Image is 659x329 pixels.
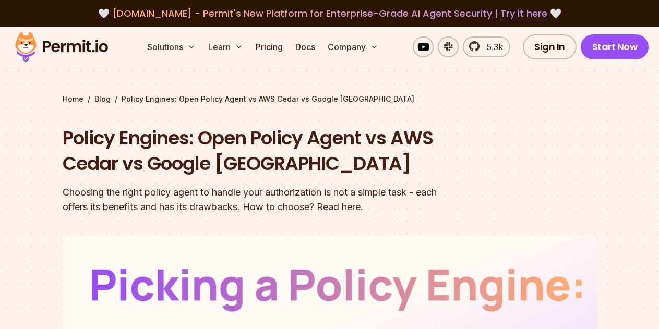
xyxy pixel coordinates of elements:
[25,6,634,21] div: 🤍 🤍
[463,36,510,57] a: 5.3k
[143,36,200,57] button: Solutions
[500,7,547,20] a: Try it here
[481,41,503,53] span: 5.3k
[323,36,382,57] button: Company
[204,36,247,57] button: Learn
[523,34,577,59] a: Sign In
[63,185,463,214] div: Choosing the right policy agent to handle your authorization is not a simple task - each offers i...
[63,125,463,177] h1: Policy Engines: Open Policy Agent vs AWS Cedar vs Google [GEOGRAPHIC_DATA]
[112,7,547,20] span: [DOMAIN_NAME] - Permit's New Platform for Enterprise-Grade AI Agent Security |
[94,94,111,104] a: Blog
[10,29,113,65] img: Permit logo
[581,34,649,59] a: Start Now
[291,36,319,57] a: Docs
[63,94,83,104] a: Home
[63,94,597,104] div: / /
[251,36,287,57] a: Pricing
